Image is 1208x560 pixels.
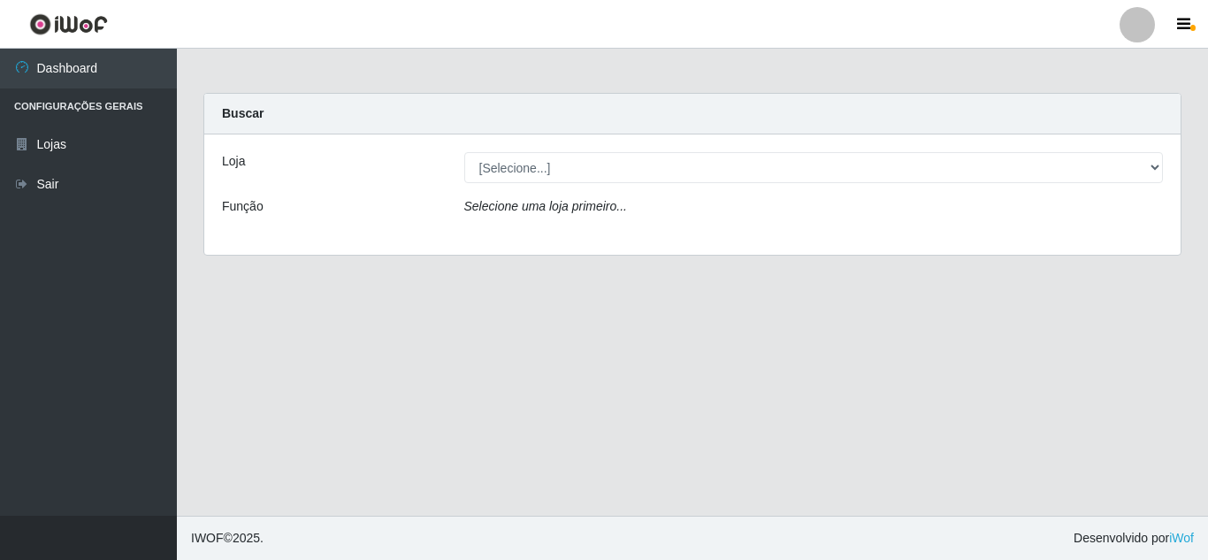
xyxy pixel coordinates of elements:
[222,197,264,216] label: Função
[191,531,224,545] span: IWOF
[1074,529,1194,548] span: Desenvolvido por
[222,152,245,171] label: Loja
[464,199,627,213] i: Selecione uma loja primeiro...
[1169,531,1194,545] a: iWof
[191,529,264,548] span: © 2025 .
[222,106,264,120] strong: Buscar
[29,13,108,35] img: CoreUI Logo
